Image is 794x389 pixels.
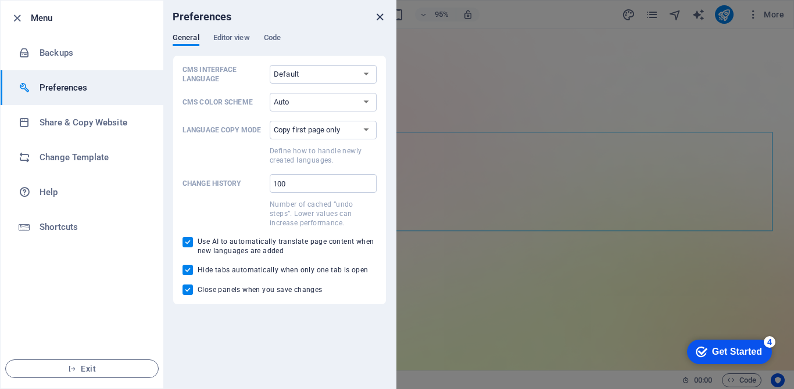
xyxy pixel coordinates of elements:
[31,11,154,25] h6: Menu
[40,81,147,95] h6: Preferences
[173,33,387,55] div: Preferences
[270,200,377,228] p: Number of cached “undo steps”. Lower values can increase performance.
[183,98,265,107] p: CMS Color Scheme
[86,2,98,14] div: 4
[198,265,369,275] span: Hide tabs automatically when only one tab is open
[270,93,377,111] select: CMS Color Scheme
[15,364,149,373] span: Exit
[173,31,199,47] span: General
[270,174,377,193] input: Change historyNumber of cached “undo steps”. Lower values can increase performance.
[270,146,377,165] p: Define how to handle newly created languages.
[183,179,265,188] p: Change history
[40,150,147,164] h6: Change Template
[198,285,323,294] span: Close panels when you save changes
[183,65,265,84] p: CMS Interface Language
[40,116,147,129] h6: Share & Copy Website
[198,237,377,255] span: Use AI to automatically translate page content when new languages are added
[373,10,387,24] button: close
[1,175,163,210] a: Help
[270,121,377,139] select: Language Copy ModeDefine how to handle newly created languages.
[40,220,147,234] h6: Shortcuts
[173,10,232,24] h6: Preferences
[40,185,147,199] h6: Help
[183,125,265,135] p: Language Copy Mode
[213,31,250,47] span: Editor view
[5,359,159,378] button: Exit
[40,46,147,60] h6: Backups
[9,6,94,30] div: Get Started 4 items remaining, 20% complete
[34,13,84,23] div: Get Started
[270,65,377,84] select: CMS Interface Language
[264,31,281,47] span: Code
